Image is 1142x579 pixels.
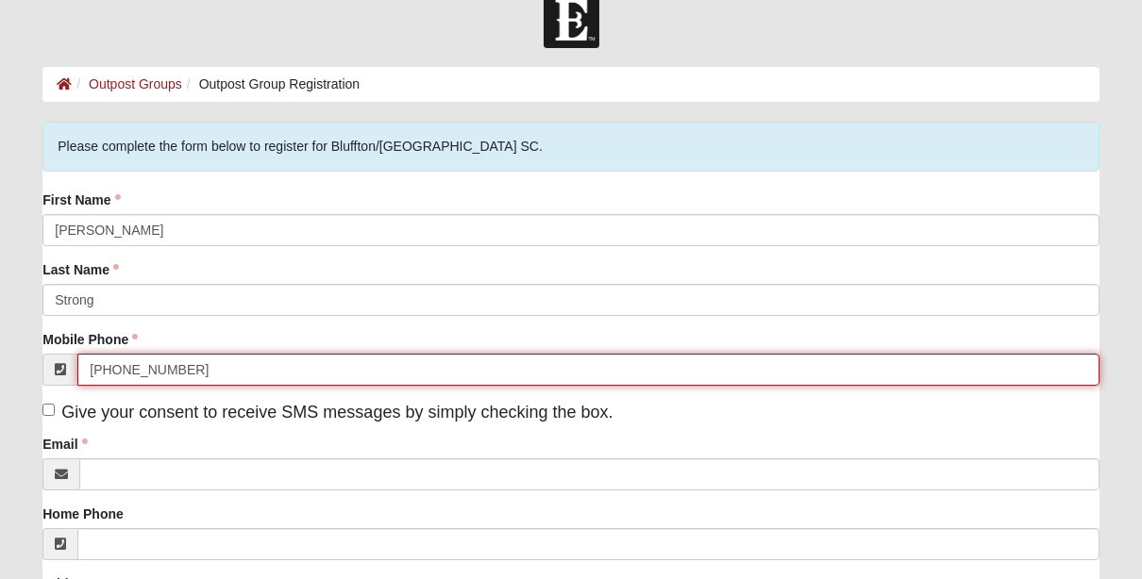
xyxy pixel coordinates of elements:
label: Last Name [42,260,119,279]
label: Email [42,435,87,454]
label: Mobile Phone [42,330,138,349]
input: Give your consent to receive SMS messages by simply checking the box. [42,404,55,416]
label: Home Phone [42,505,124,523]
div: Please complete the form below to register for Bluffton/[GEOGRAPHIC_DATA] SC. [42,122,1100,172]
label: First Name [42,190,120,209]
li: Outpost Group Registration [182,74,360,94]
span: Give your consent to receive SMS messages by simply checking the box. [61,403,613,422]
a: Outpost Groups [89,76,182,91]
